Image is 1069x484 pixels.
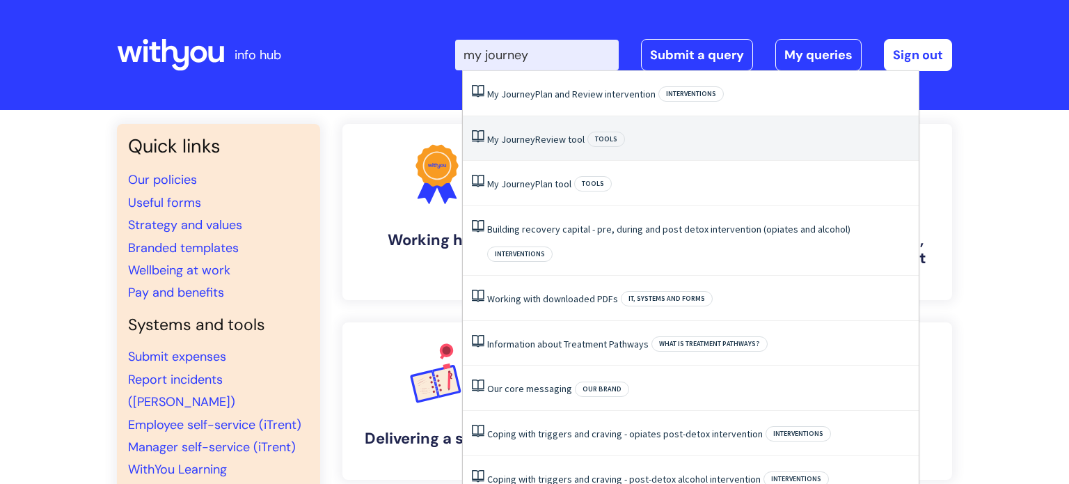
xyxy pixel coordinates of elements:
span: My [487,133,499,146]
a: My queries [775,39,862,71]
a: Working with downloaded PDFs [487,292,618,305]
p: info hub [235,44,281,66]
a: Report incidents ([PERSON_NAME]) [128,371,235,410]
h4: Delivering a service [354,430,521,448]
a: Strategy and values [128,217,242,233]
a: Submit a query [641,39,753,71]
h4: Systems and tools [128,315,309,335]
a: Submit expenses [128,348,226,365]
h3: Quick links [128,135,309,157]
span: Journey [501,88,535,100]
span: My [487,178,499,190]
span: Interventions [658,86,724,102]
a: Information about Treatment Pathways [487,338,649,350]
span: Interventions [487,247,553,262]
a: Our core messaging [487,382,572,395]
input: Search [455,40,619,70]
h4: Working here [354,231,521,249]
span: What is Treatment Pathways? [651,336,768,352]
a: Pay and benefits [128,284,224,301]
div: | - [455,39,952,71]
a: Delivering a service [342,322,532,480]
a: My JourneyReview tool [487,133,585,146]
a: Manager self-service (iTrent) [128,439,296,455]
span: Journey [501,133,535,146]
a: Useful forms [128,194,201,211]
span: Our brand [575,382,629,397]
a: Employee self-service (iTrent) [128,416,301,433]
a: Our policies [128,171,197,188]
a: My JourneyPlan and Review intervention [487,88,656,100]
a: My JourneyPlan tool [487,178,571,190]
a: Building recovery capital - pre, during and post detox intervention (opiates and alcohol) [487,223,850,235]
span: IT, systems and forms [621,291,713,306]
a: Branded templates [128,240,239,256]
span: Journey [501,178,535,190]
a: Wellbeing at work [128,262,230,279]
span: Tools [574,176,612,192]
span: Tools [587,132,625,147]
a: Sign out [884,39,952,71]
span: My [487,88,499,100]
a: Working here [342,124,532,300]
a: Coping with triggers and craving - opiates post-detox intervention [487,428,763,440]
a: WithYou Learning [128,461,227,478]
span: Interventions [766,426,831,442]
